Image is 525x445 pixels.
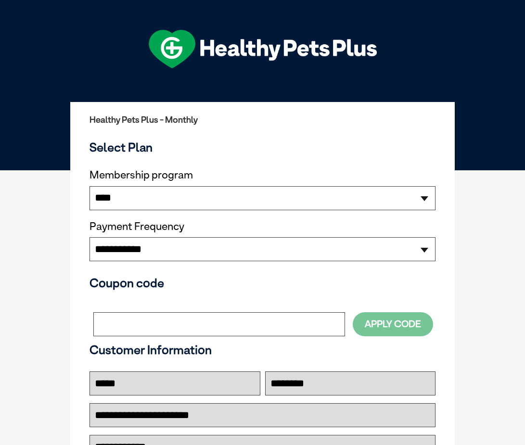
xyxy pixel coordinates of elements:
[353,312,433,336] button: Apply Code
[90,169,435,181] label: Membership program
[90,220,184,233] label: Payment Frequency
[90,276,435,290] h3: Coupon code
[90,140,435,154] h3: Select Plan
[149,30,377,68] img: hpp-logo-landscape-green-white.png
[90,343,435,357] h3: Customer Information
[90,115,435,125] h2: Healthy Pets Plus - Monthly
